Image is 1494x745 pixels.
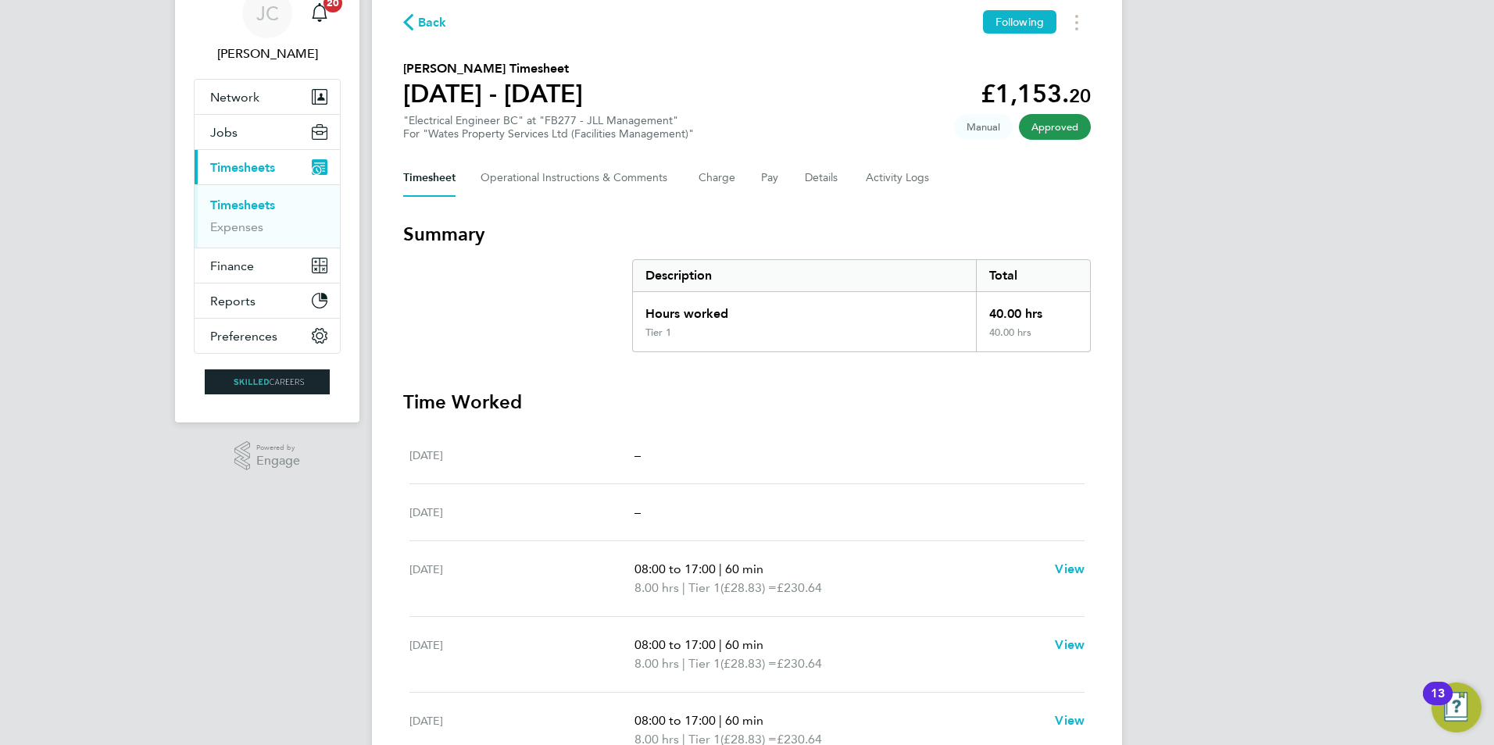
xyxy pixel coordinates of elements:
span: 60 min [725,637,763,652]
span: £230.64 [777,656,822,671]
span: 60 min [725,713,763,728]
span: 20 [1069,84,1091,107]
div: 40.00 hrs [976,292,1090,326]
a: Go to home page [194,369,341,394]
div: Total [976,260,1090,291]
h1: [DATE] - [DATE] [403,78,583,109]
span: 8.00 hrs [634,580,679,595]
div: For "Wates Property Services Ltd (Facilities Management)" [403,127,694,141]
div: Timesheets [195,184,340,248]
span: JC [256,3,279,23]
h3: Time Worked [403,390,1091,415]
span: Reports [210,294,256,308]
button: Following [983,10,1056,34]
span: Following [995,15,1044,29]
span: (£28.83) = [720,656,777,671]
a: View [1055,711,1085,730]
app-decimal: £1,153. [981,79,1091,109]
span: Finance [210,258,254,273]
span: Jobs [210,125,238,140]
span: View [1055,561,1085,576]
button: Reports [195,283,340,318]
button: Operational Instructions & Comments [481,159,674,197]
a: Timesheets [210,198,275,212]
h3: Summary [403,222,1091,247]
div: 40.00 hrs [976,326,1090,351]
span: | [682,656,685,671]
button: Activity Logs [866,159,931,197]
span: 08:00 to 17:00 [634,637,716,652]
a: Powered byEngage [234,441,301,471]
span: This timesheet was manually created. [954,114,1013,140]
h2: [PERSON_NAME] Timesheet [403,59,583,78]
span: Timesheets [210,160,275,175]
span: Network [210,90,259,105]
button: Open Resource Center, 13 new notifications [1431,683,1481,733]
button: Jobs [195,115,340,149]
button: Timesheet [403,159,456,197]
div: Tier 1 [645,326,671,339]
button: Details [805,159,841,197]
button: Back [403,12,447,32]
span: – [634,447,641,462]
div: [DATE] [409,503,634,522]
button: Finance [195,248,340,283]
div: [DATE] [409,446,634,465]
div: "Electrical Engineer BC" at "FB277 - JLL Management" [403,114,694,141]
button: Pay [761,159,780,197]
button: Network [195,80,340,114]
div: [DATE] [409,560,634,597]
span: Back [418,13,447,32]
span: View [1055,637,1085,652]
a: View [1055,560,1085,579]
span: £230.64 [777,580,822,595]
div: Summary [632,259,1091,352]
span: View [1055,713,1085,728]
span: – [634,504,641,519]
span: | [719,561,722,576]
a: View [1055,636,1085,654]
button: Charge [699,159,736,197]
span: | [719,713,722,728]
span: Engage [256,454,300,468]
span: James Croom [194,45,341,63]
button: Preferences [195,319,340,353]
div: [DATE] [409,636,634,673]
span: Tier 1 [688,654,720,673]
span: (£28.83) = [720,580,777,595]
span: | [719,637,722,652]
span: Powered by [256,441,300,454]
a: Expenses [210,219,263,234]
span: Preferences [210,329,277,344]
span: 60 min [725,561,763,576]
img: skilledcareers-logo-retina.png [205,369,330,394]
span: 8.00 hrs [634,656,679,671]
button: Timesheets Menu [1063,10,1091,34]
span: This timesheet has been approved. [1019,114,1091,140]
button: Timesheets [195,150,340,184]
span: | [682,580,685,595]
div: 13 [1431,693,1445,714]
div: Hours worked [633,292,976,326]
span: Tier 1 [688,579,720,597]
span: 08:00 to 17:00 [634,561,716,576]
span: 08:00 to 17:00 [634,713,716,728]
div: Description [633,260,976,291]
